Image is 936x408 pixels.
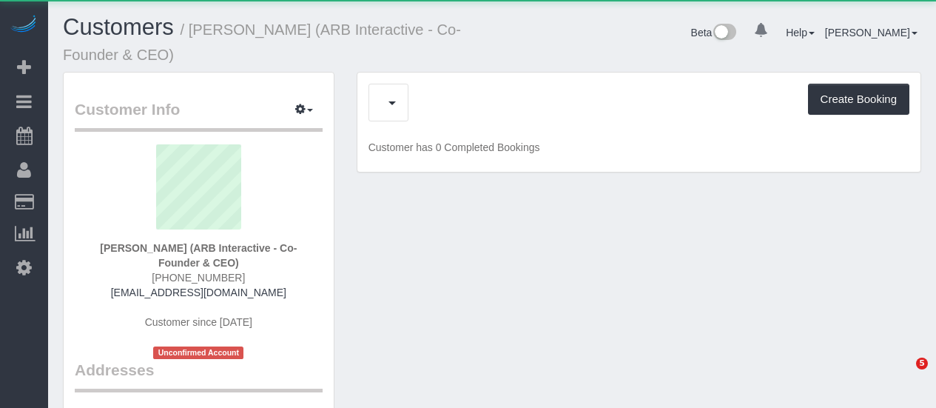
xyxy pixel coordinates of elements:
[152,272,245,284] span: [PHONE_NUMBER]
[75,98,323,132] legend: Customer Info
[712,24,736,43] img: New interface
[63,14,174,40] a: Customers
[786,27,815,39] a: Help
[825,27,918,39] a: [PERSON_NAME]
[153,347,243,359] span: Unconfirmed Account
[63,21,461,63] small: / [PERSON_NAME] (ARB Interactive - Co-Founder & CEO)
[111,287,286,298] a: [EMAIL_ADDRESS][DOMAIN_NAME]
[691,27,737,39] a: Beta
[100,242,297,269] strong: [PERSON_NAME] (ARB Interactive - Co-Founder & CEO)
[916,358,928,369] span: 5
[145,316,252,328] span: Customer since [DATE]
[808,84,909,115] button: Create Booking
[9,15,38,36] img: Automaid Logo
[368,140,909,155] p: Customer has 0 Completed Bookings
[886,358,921,393] iframe: Intercom live chat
